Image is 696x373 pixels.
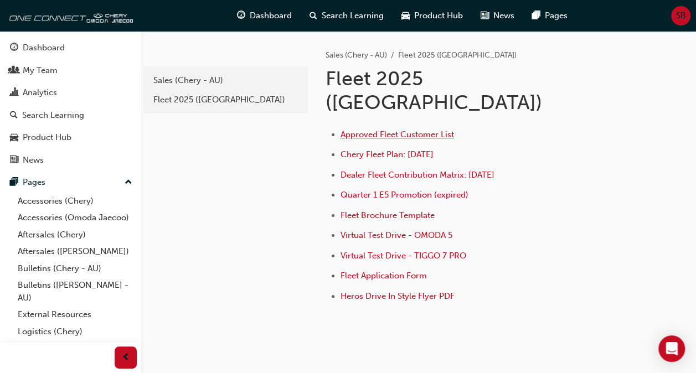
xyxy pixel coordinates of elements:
[13,209,137,226] a: Accessories (Omoda Jaecoo)
[393,4,472,27] a: car-iconProduct Hub
[472,4,523,27] a: news-iconNews
[301,4,393,27] a: search-iconSearch Learning
[148,90,303,110] a: Fleet 2025 ([GEOGRAPHIC_DATA])
[13,277,137,306] a: Bulletins ([PERSON_NAME] - AU)
[414,9,463,22] span: Product Hub
[481,9,489,23] span: news-icon
[228,4,301,27] a: guage-iconDashboard
[10,111,18,121] span: search-icon
[4,38,137,58] a: Dashboard
[13,323,137,340] a: Logistics (Chery)
[341,230,452,240] a: Virtual Test Drive - OMODA 5
[341,251,466,261] a: Virtual Test Drive - TIGGO 7 PRO
[153,74,298,87] div: Sales (Chery - AU)
[10,133,18,143] span: car-icon
[23,86,57,99] div: Analytics
[125,175,132,190] span: up-icon
[122,351,130,365] span: prev-icon
[310,9,317,23] span: search-icon
[341,210,435,220] a: Fleet Brochure Template
[341,271,427,281] a: Fleet Application Form
[10,88,18,98] span: chart-icon
[4,127,137,148] a: Product Hub
[545,9,568,22] span: Pages
[250,9,292,22] span: Dashboard
[523,4,576,27] a: pages-iconPages
[10,43,18,53] span: guage-icon
[676,9,686,22] span: SB
[23,154,44,167] div: News
[532,9,540,23] span: pages-icon
[10,178,18,188] span: pages-icon
[322,9,384,22] span: Search Learning
[398,49,517,62] li: Fleet 2025 ([GEOGRAPHIC_DATA])
[341,170,494,180] a: Dealer Fleet Contribution Matrix: [DATE]
[341,129,454,139] a: Approved Fleet Customer List
[658,335,685,362] div: Open Intercom Messenger
[401,9,410,23] span: car-icon
[23,64,58,77] div: My Team
[671,6,690,25] button: SB
[153,94,298,106] div: Fleet 2025 ([GEOGRAPHIC_DATA])
[4,105,137,126] a: Search Learning
[326,50,387,60] a: Sales (Chery - AU)
[13,243,137,260] a: Aftersales ([PERSON_NAME])
[13,226,137,244] a: Aftersales (Chery)
[493,9,514,22] span: News
[13,306,137,323] a: External Resources
[23,42,65,54] div: Dashboard
[148,71,303,90] a: Sales (Chery - AU)
[13,193,137,210] a: Accessories (Chery)
[4,82,137,103] a: Analytics
[4,172,137,193] button: Pages
[4,150,137,170] a: News
[23,176,45,189] div: Pages
[341,149,434,159] a: Chery Fleet Plan: [DATE]
[4,35,137,172] button: DashboardMy TeamAnalyticsSearch LearningProduct HubNews
[237,9,245,23] span: guage-icon
[22,109,84,122] div: Search Learning
[341,190,468,200] a: Quarter 1 E5 Promotion (expired)
[341,291,455,301] a: Heros Drive In Style Flyer PDF
[13,340,137,357] a: Marketing (Chery)
[10,156,18,165] span: news-icon
[13,260,137,277] a: Bulletins (Chery - AU)
[6,4,133,27] img: oneconnect
[4,60,137,81] a: My Team
[326,66,612,115] h1: Fleet 2025 ([GEOGRAPHIC_DATA])
[23,131,71,144] div: Product Hub
[10,66,18,76] span: people-icon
